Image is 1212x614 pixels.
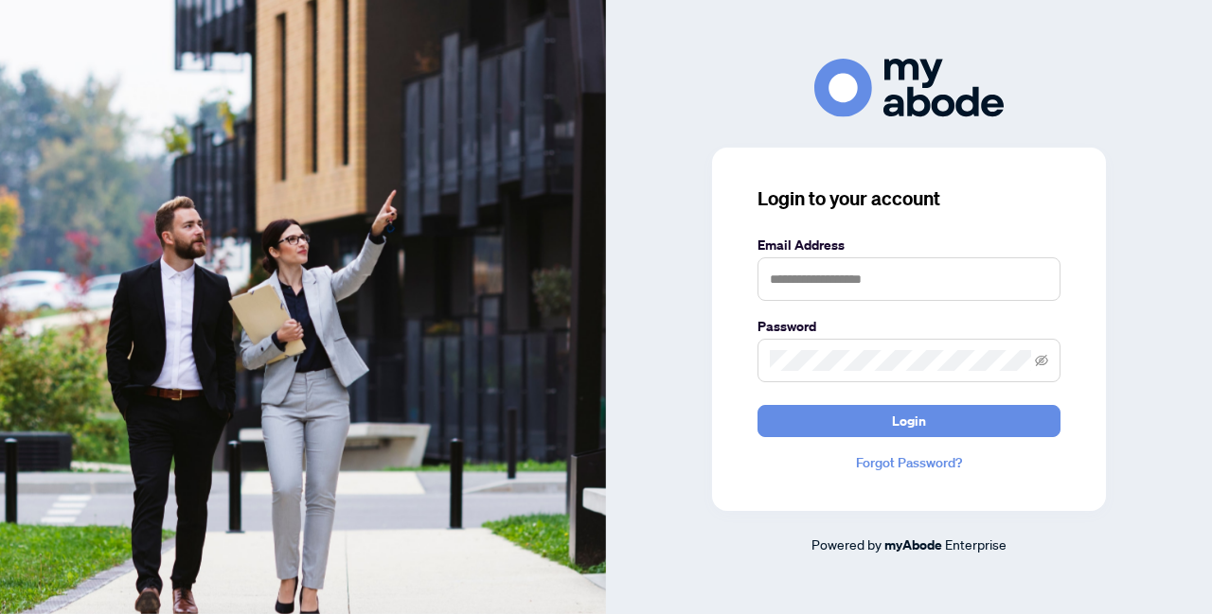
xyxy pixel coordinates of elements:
[757,452,1060,473] a: Forgot Password?
[884,535,942,555] a: myAbode
[814,59,1004,116] img: ma-logo
[757,316,1060,337] label: Password
[757,185,1060,212] h3: Login to your account
[1035,354,1048,367] span: eye-invisible
[945,535,1007,553] span: Enterprise
[811,535,882,553] span: Powered by
[757,235,1060,255] label: Email Address
[892,406,926,436] span: Login
[757,405,1060,437] button: Login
